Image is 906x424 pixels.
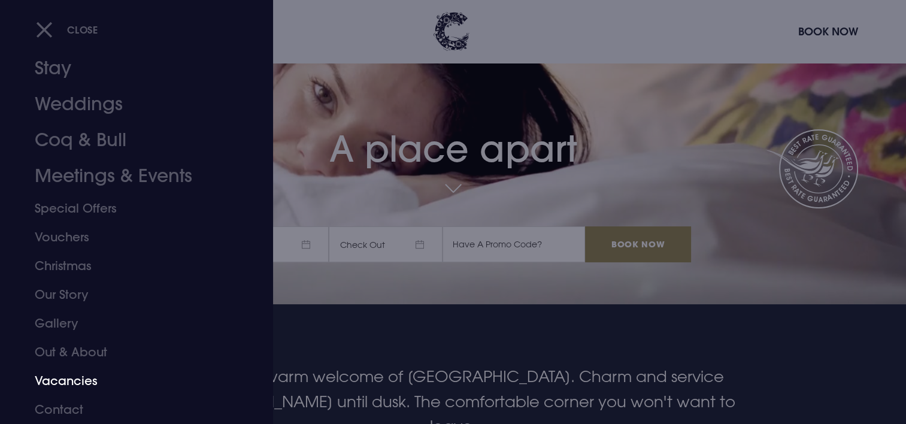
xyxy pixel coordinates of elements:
[35,158,224,194] a: Meetings & Events
[35,86,224,122] a: Weddings
[67,23,98,36] span: Close
[36,17,98,42] button: Close
[35,338,224,367] a: Out & About
[35,194,224,223] a: Special Offers
[35,223,224,252] a: Vouchers
[35,280,224,309] a: Our Story
[35,395,224,424] a: Contact
[35,367,224,395] a: Vacancies
[35,122,224,158] a: Coq & Bull
[35,252,224,280] a: Christmas
[35,309,224,338] a: Gallery
[35,50,224,86] a: Stay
